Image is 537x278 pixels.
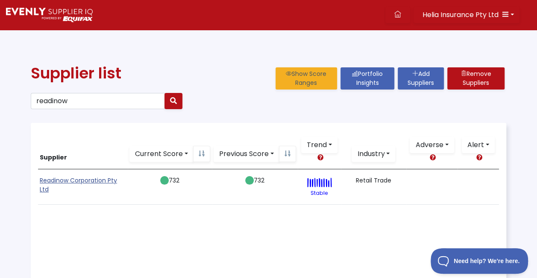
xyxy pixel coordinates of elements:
button: Helia Insurance Pty Ltd [414,7,519,23]
a: Current Score [129,146,194,162]
div: Button group with nested dropdown [214,146,296,162]
a: Trend [301,137,337,153]
span: Supplier list [31,62,121,84]
small: Stable [311,189,328,197]
a: Portfolio Insights [340,67,394,90]
span: 732 [254,176,264,185]
div: Button group with nested dropdown [129,146,210,162]
a: Adverse [410,137,454,153]
span: Helia Insurance Pty Ltd [423,10,499,20]
iframe: Toggle Customer Support [431,248,528,274]
a: Previous Score [214,146,279,162]
a: Sort By Ascending Score [193,146,210,162]
button: Remove Suppliers [447,67,505,90]
a: Readinow Corporation Pty Ltd [40,176,117,194]
a: Sort By Ascending Score [279,146,296,162]
a: Add Suppliers [398,67,444,90]
a: Industry [352,146,395,162]
img: stable.75ddb8f0.svg [307,177,332,188]
button: Show Score Ranges [276,67,337,90]
a: Alert [462,137,495,153]
span: 732 [169,176,179,185]
input: Search your supplier list [31,93,165,109]
img: Supply Predict [6,8,93,22]
th: Supplier [38,130,128,169]
td: Retail Trade [341,169,406,205]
